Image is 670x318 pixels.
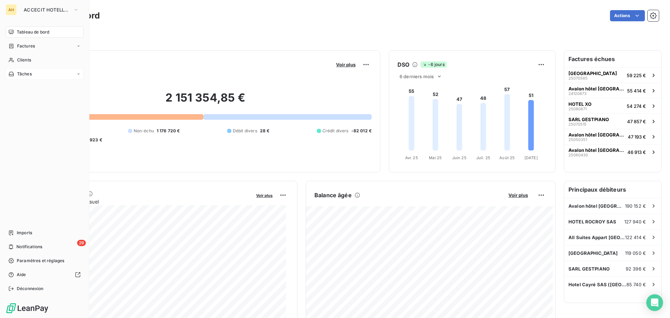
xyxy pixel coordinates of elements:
h2: 2 151 354,85 € [39,91,372,112]
span: Tâches [17,71,32,77]
button: HOTEL XO2508067154 274 € [564,98,661,113]
span: Imports [17,230,32,236]
tspan: Juin 25 [452,155,467,160]
span: 59 225 € [627,73,646,78]
span: Déconnexion [17,286,44,292]
h6: Balance âgée [314,191,352,199]
div: AH [6,4,17,15]
tspan: [DATE] [524,155,538,160]
span: -6 jours [420,61,446,68]
span: 92 396 € [626,266,646,272]
span: 1 176 720 € [157,128,180,134]
button: [GEOGRAPHIC_DATA]2507056559 225 € [564,67,661,83]
a: Aide [6,269,83,280]
span: 127 940 € [624,219,646,224]
button: Voir plus [254,192,275,198]
h6: Factures échues [564,51,661,67]
div: Open Intercom Messenger [646,294,663,311]
span: Chiffre d'affaires mensuel [39,198,251,205]
span: SARL GESTPIANO [568,117,609,122]
span: 25070565 [568,76,588,80]
span: 46 913 € [627,149,646,155]
span: 25050351 [568,138,587,142]
button: Avalon hôtel [GEOGRAPHIC_DATA]2412087355 414 € [564,83,661,98]
span: Notifications [16,244,42,250]
h6: DSO [397,60,409,69]
button: Avalon hôtel [GEOGRAPHIC_DATA]2506043046 913 € [564,144,661,160]
span: Voir plus [336,62,356,67]
span: 29 [77,240,86,246]
button: Avalon hôtel [GEOGRAPHIC_DATA]2505035147 193 € [564,129,661,144]
span: 28 € [260,128,270,134]
span: 85 740 € [626,282,646,287]
h6: Principaux débiteurs [564,181,661,198]
span: Aide [17,272,26,278]
button: Voir plus [334,61,358,68]
span: HOTEL XO [568,101,591,107]
span: 55 414 € [627,88,646,94]
span: 25070515 [568,122,587,126]
span: 25060430 [568,153,588,157]
span: Crédit divers [322,128,349,134]
span: Avalon hôtel [GEOGRAPHIC_DATA] [568,203,625,209]
span: Tableau de bord [17,29,49,35]
span: 122 414 € [625,235,646,240]
tspan: Avr. 25 [405,155,418,160]
tspan: Mai 25 [429,155,442,160]
span: -923 € [88,137,102,143]
span: 190 152 € [625,203,646,209]
span: 47 193 € [628,134,646,140]
span: 6 derniers mois [400,74,434,79]
span: Factures [17,43,35,49]
img: Logo LeanPay [6,303,49,314]
span: [GEOGRAPHIC_DATA] [568,250,618,256]
span: -82 012 € [351,128,372,134]
button: Actions [610,10,645,21]
span: [GEOGRAPHIC_DATA] [568,71,617,76]
span: Voir plus [256,193,273,198]
span: 54 274 € [627,103,646,109]
span: Hotel Cayré SAS ([GEOGRAPHIC_DATA]) [568,282,626,287]
span: Avalon hôtel [GEOGRAPHIC_DATA] [568,86,624,91]
span: Clients [17,57,31,63]
span: Paramètres et réglages [17,258,64,264]
span: Avalon hôtel [GEOGRAPHIC_DATA] [568,132,625,138]
span: HOTEL ROCROY SAS [568,219,616,224]
span: 47 857 € [627,119,646,124]
button: SARL GESTPIANO2507051547 857 € [564,113,661,129]
span: Non-échu [134,128,154,134]
tspan: Juil. 25 [476,155,490,160]
span: 25080671 [568,107,587,111]
span: SARL GESTPIANO [568,266,610,272]
span: 119 050 € [625,250,646,256]
span: Débit divers [233,128,257,134]
span: ACCECIT HOTELLERIE [24,7,70,13]
tspan: Août 25 [499,155,515,160]
span: All Suites Appart [GEOGRAPHIC_DATA] - [568,235,625,240]
button: Voir plus [506,192,530,198]
span: Avalon hôtel [GEOGRAPHIC_DATA] [568,147,625,153]
span: Voir plus [508,192,528,198]
span: 24120873 [568,91,587,96]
